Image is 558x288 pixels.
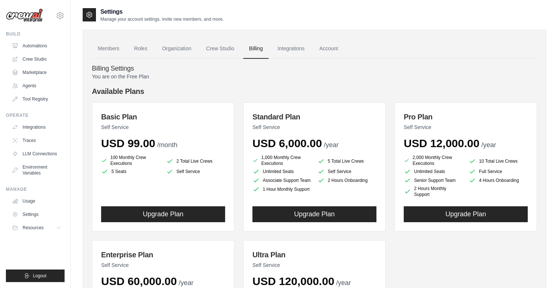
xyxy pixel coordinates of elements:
[9,209,65,220] a: Settings
[9,121,65,133] a: Integrations
[33,273,46,279] span: Logout
[252,137,322,149] span: USD 6,000.00
[252,155,311,166] li: 1,000 Monthly Crew Executions
[101,137,155,149] span: USD 99.00
[336,279,351,287] span: /year
[101,155,160,166] li: 100 Monthly Crew Executions
[23,225,44,231] span: Resources
[6,112,65,118] div: Operate
[252,112,376,122] h3: Standard Plan
[481,141,496,149] span: /year
[9,93,65,105] a: Tool Registry
[252,168,311,175] li: Unlimited Seats
[317,177,376,184] li: 2 Hours Onboarding
[252,206,376,222] button: Upgrade Plan
[6,31,65,37] div: Build
[404,112,528,122] h3: Pro Plan
[252,250,376,260] h3: Ultra Plan
[92,65,537,73] h4: Billing Settings
[6,270,65,282] button: Logout
[100,7,224,16] h2: Settings
[6,9,43,23] img: Logo
[101,275,177,287] span: USD 60,000.00
[252,177,311,184] li: Associate Support Team
[404,186,463,197] li: 2 Hours Monthly Support
[6,186,65,192] div: Manage
[404,168,463,175] li: Unlimited Seats
[166,156,225,166] li: 2 Total Live Crews
[92,39,125,59] a: Members
[101,261,225,269] p: Self Service
[317,168,376,175] li: Self Service
[200,39,240,59] a: Crew Studio
[9,80,65,92] a: Agents
[313,39,344,59] a: Account
[252,261,376,269] p: Self Service
[9,67,65,78] a: Marketplace
[272,39,310,59] a: Integrations
[92,86,537,96] h4: Available Plans
[9,148,65,160] a: LLM Connections
[166,168,225,175] li: Self Service
[252,275,334,287] span: USD 120,000.00
[101,168,160,175] li: 5 Seats
[9,53,65,65] a: Crew Studio
[101,123,225,131] p: Self Service
[179,279,193,287] span: /year
[252,123,376,131] p: Self Service
[157,141,178,149] span: /month
[521,253,558,288] iframe: Chat Widget
[128,39,153,59] a: Roles
[404,137,479,149] span: USD 12,000.00
[404,177,463,184] li: Senior Support Team
[101,206,225,222] button: Upgrade Plan
[469,156,528,166] li: 10 Total Live Crews
[101,250,225,260] h3: Enterprise Plan
[9,40,65,52] a: Automations
[317,156,376,166] li: 5 Total Live Crews
[9,135,65,146] a: Traces
[469,168,528,175] li: Full Service
[404,206,528,222] button: Upgrade Plan
[469,177,528,184] li: 4 Hours Onboarding
[100,16,224,22] p: Manage your account settings, invite new members, and more.
[243,39,269,59] a: Billing
[404,155,463,166] li: 2,000 Monthly Crew Executions
[92,73,537,80] p: You are on the Free Plan
[101,112,225,122] h3: Basic Plan
[252,186,311,193] li: 1 Hour Monthly Support
[9,161,65,179] a: Environment Variables
[9,222,65,234] button: Resources
[156,39,197,59] a: Organization
[9,195,65,207] a: Usage
[404,123,528,131] p: Self Service
[324,141,338,149] span: /year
